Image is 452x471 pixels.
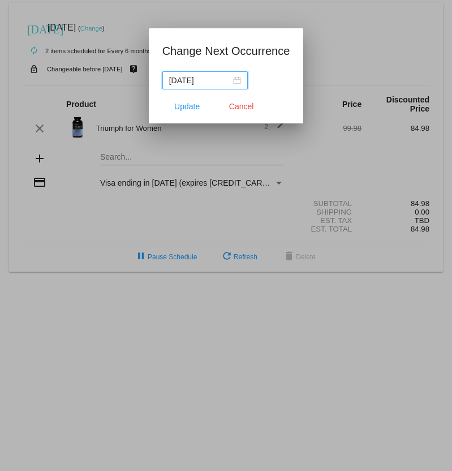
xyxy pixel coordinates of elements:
[162,96,212,117] button: Update
[169,74,231,87] input: Select date
[174,102,200,111] span: Update
[217,96,266,117] button: Close dialog
[229,102,254,111] span: Cancel
[162,42,290,60] h1: Change Next Occurrence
